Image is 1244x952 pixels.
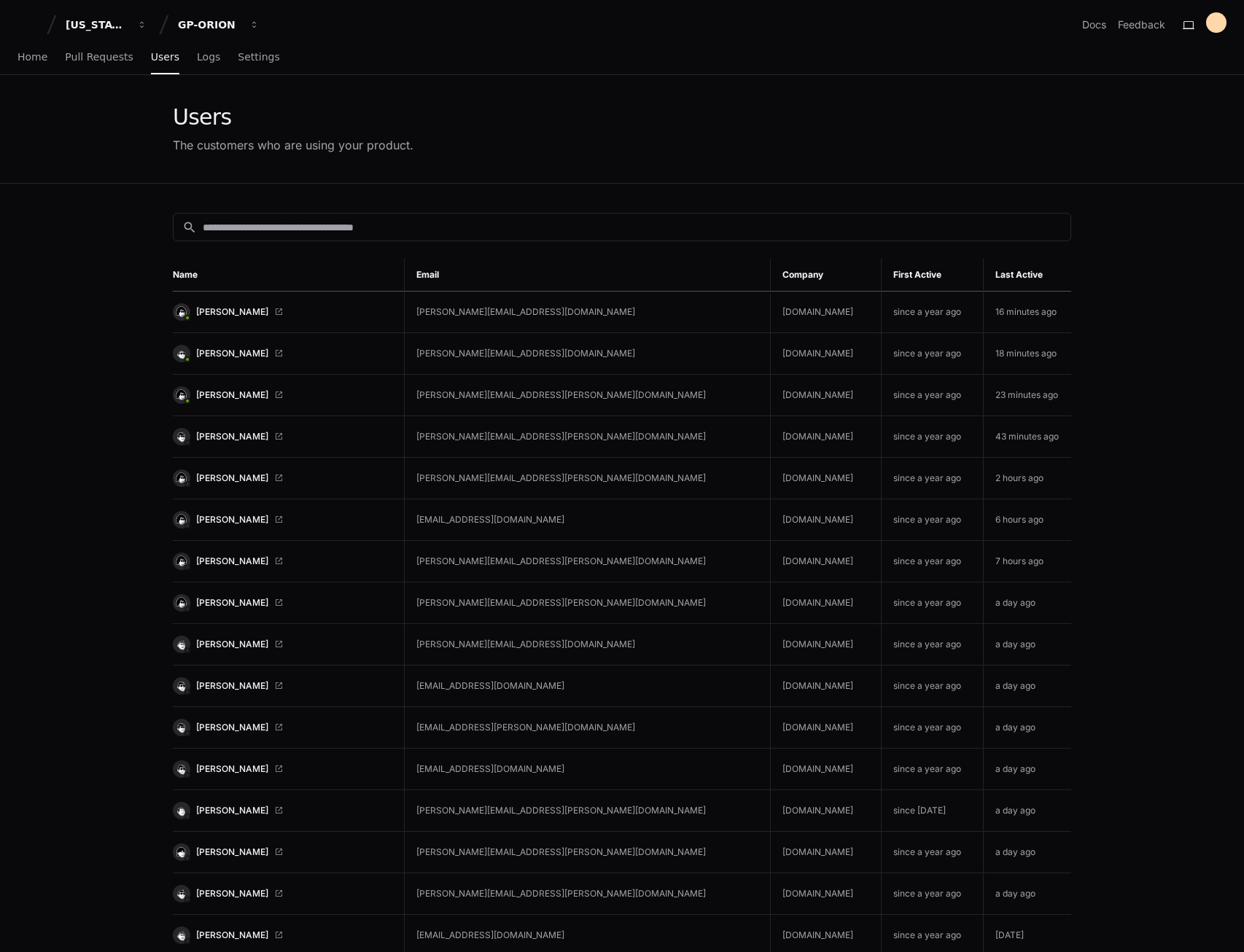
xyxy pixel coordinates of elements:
span: [PERSON_NAME] [196,763,268,775]
span: [PERSON_NAME] [196,555,268,567]
a: [PERSON_NAME] [173,386,392,404]
img: 1.svg [174,845,188,859]
button: Feedback [1118,17,1165,32]
td: [DOMAIN_NAME] [771,333,882,375]
td: [DOMAIN_NAME] [771,832,882,873]
td: since a year ago [881,666,983,707]
td: since a year ago [881,749,983,790]
td: [DOMAIN_NAME] [771,292,882,333]
span: Pull Requests [65,52,133,61]
td: 43 minutes ago [983,416,1071,458]
td: [DOMAIN_NAME] [771,541,882,582]
td: [PERSON_NAME][EMAIL_ADDRESS][DOMAIN_NAME] [405,292,771,333]
span: Settings [238,52,279,61]
a: [PERSON_NAME] [173,469,392,487]
td: [PERSON_NAME][EMAIL_ADDRESS][PERSON_NAME][DOMAIN_NAME] [405,790,771,832]
td: [EMAIL_ADDRESS][DOMAIN_NAME] [405,749,771,790]
td: a day ago [983,790,1071,832]
span: Users [151,52,179,61]
a: Logs [197,41,220,74]
td: [DOMAIN_NAME] [771,416,882,458]
td: a day ago [983,582,1071,624]
span: [PERSON_NAME] [196,929,268,941]
span: [PERSON_NAME] [196,846,268,858]
img: 16.svg [174,596,188,609]
th: Name [173,259,405,292]
span: [PERSON_NAME] [196,722,268,733]
span: [PERSON_NAME] [196,389,268,401]
span: [PERSON_NAME] [196,805,268,816]
td: [DOMAIN_NAME] [771,499,882,541]
td: [EMAIL_ADDRESS][DOMAIN_NAME] [405,666,771,707]
div: Users [173,104,413,130]
img: 10.svg [174,803,188,817]
a: [PERSON_NAME] [173,553,392,570]
td: [PERSON_NAME][EMAIL_ADDRESS][PERSON_NAME][DOMAIN_NAME] [405,416,771,458]
td: [PERSON_NAME][EMAIL_ADDRESS][PERSON_NAME][DOMAIN_NAME] [405,375,771,416]
td: a day ago [983,707,1071,749]
td: [DOMAIN_NAME] [771,666,882,707]
a: Settings [238,41,279,74]
td: [PERSON_NAME][EMAIL_ADDRESS][PERSON_NAME][DOMAIN_NAME] [405,458,771,499]
td: [PERSON_NAME][EMAIL_ADDRESS][DOMAIN_NAME] [405,333,771,375]
td: [PERSON_NAME][EMAIL_ADDRESS][PERSON_NAME][DOMAIN_NAME] [405,873,771,915]
td: since a year ago [881,375,983,416]
td: [DOMAIN_NAME] [771,790,882,832]
a: Users [151,41,179,74]
span: [PERSON_NAME] [196,306,268,318]
a: [PERSON_NAME] [173,885,392,902]
td: [EMAIL_ADDRESS][DOMAIN_NAME] [405,499,771,541]
a: [PERSON_NAME] [173,594,392,612]
td: since a year ago [881,333,983,375]
a: [PERSON_NAME] [173,802,392,819]
td: a day ago [983,624,1071,666]
img: 12.svg [174,720,188,734]
div: [US_STATE] Pacific [66,17,128,32]
img: 6.svg [174,679,188,692]
td: a day ago [983,873,1071,915]
span: [PERSON_NAME] [196,597,268,609]
span: Home [18,52,47,61]
td: [DOMAIN_NAME] [771,749,882,790]
a: Pull Requests [65,41,133,74]
th: Company [771,259,882,292]
img: 7.svg [174,637,188,651]
td: since a year ago [881,707,983,749]
td: since a year ago [881,499,983,541]
td: since a year ago [881,624,983,666]
button: GP-ORION [172,12,265,38]
td: [DOMAIN_NAME] [771,582,882,624]
td: 18 minutes ago [983,333,1071,375]
th: First Active [881,259,983,292]
td: 2 hours ago [983,458,1071,499]
a: [PERSON_NAME] [173,760,392,778]
img: 6.svg [174,762,188,776]
img: 16.svg [174,554,188,568]
img: 4.svg [174,886,188,900]
th: Last Active [983,259,1071,292]
td: 23 minutes ago [983,375,1071,416]
img: 12.svg [174,429,188,443]
td: [PERSON_NAME][EMAIL_ADDRESS][PERSON_NAME][DOMAIN_NAME] [405,832,771,873]
a: [PERSON_NAME] [173,428,392,445]
img: 7.svg [174,928,188,942]
a: [PERSON_NAME] [173,636,392,653]
td: since a year ago [881,292,983,333]
td: since a year ago [881,458,983,499]
mat-icon: search [182,220,197,235]
td: [DOMAIN_NAME] [771,624,882,666]
span: [PERSON_NAME] [196,888,268,900]
img: 16.svg [174,471,188,485]
td: a day ago [983,666,1071,707]
a: [PERSON_NAME] [173,719,392,736]
a: [PERSON_NAME] [173,303,392,321]
td: 7 hours ago [983,541,1071,582]
img: 16.svg [174,388,188,402]
td: [DOMAIN_NAME] [771,707,882,749]
td: [PERSON_NAME][EMAIL_ADDRESS][DOMAIN_NAME] [405,624,771,666]
td: since a year ago [881,832,983,873]
td: a day ago [983,832,1071,873]
a: [PERSON_NAME] [173,843,392,861]
td: [DOMAIN_NAME] [771,375,882,416]
span: [PERSON_NAME] [196,639,268,650]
